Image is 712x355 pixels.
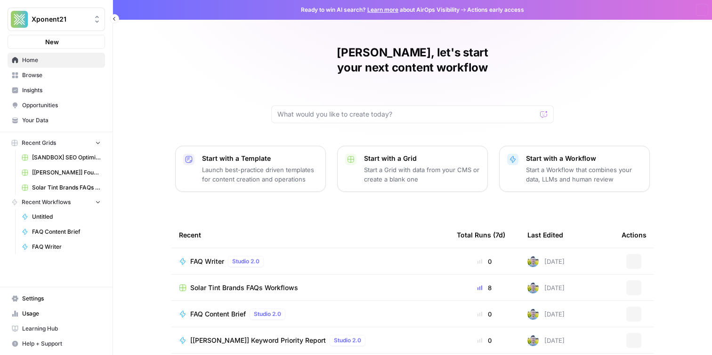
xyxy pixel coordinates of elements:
[190,283,298,292] span: Solar Tint Brands FAQs Workflows
[527,282,565,293] div: [DATE]
[8,68,105,83] a: Browse
[232,257,259,266] span: Studio 2.0
[22,56,101,64] span: Home
[22,101,101,110] span: Opportunities
[22,86,101,95] span: Insights
[179,256,442,267] a: FAQ WriterStudio 2.0
[32,153,101,162] span: [SANDBOX] SEO Optimizations
[457,309,512,319] div: 0
[527,256,565,267] div: [DATE]
[32,183,101,192] span: Solar Tint Brands FAQs Workflows
[22,294,101,303] span: Settings
[175,146,326,192] button: Start with a TemplateLaunch best-practice driven templates for content creation and operations
[22,339,101,348] span: Help + Support
[8,306,105,321] a: Usage
[8,113,105,128] a: Your Data
[457,222,505,248] div: Total Runs (7d)
[457,283,512,292] div: 8
[526,154,642,163] p: Start with a Workflow
[8,35,105,49] button: New
[17,209,105,224] a: Untitled
[527,282,539,293] img: 7o9iy2kmmc4gt2vlcbjqaas6vz7k
[22,309,101,318] span: Usage
[8,291,105,306] a: Settings
[22,71,101,79] span: Browse
[622,222,647,248] div: Actions
[32,15,89,24] span: Xponent21
[22,139,56,147] span: Recent Grids
[8,136,105,150] button: Recent Grids
[8,98,105,113] a: Opportunities
[190,257,224,266] span: FAQ Writer
[45,37,59,47] span: New
[17,224,105,239] a: FAQ Content Brief
[254,310,281,318] span: Studio 2.0
[32,228,101,236] span: FAQ Content Brief
[17,165,105,180] a: [[PERSON_NAME]] Fountain of You MD
[527,335,539,346] img: 7o9iy2kmmc4gt2vlcbjqaas6vz7k
[271,45,554,75] h1: [PERSON_NAME], let's start your next content workflow
[22,324,101,333] span: Learning Hub
[179,335,442,346] a: [[PERSON_NAME]] Keyword Priority ReportStudio 2.0
[527,256,539,267] img: 7o9iy2kmmc4gt2vlcbjqaas6vz7k
[179,222,442,248] div: Recent
[22,198,71,206] span: Recent Workflows
[467,6,524,14] span: Actions early access
[32,243,101,251] span: FAQ Writer
[17,239,105,254] a: FAQ Writer
[190,309,246,319] span: FAQ Content Brief
[22,116,101,125] span: Your Data
[457,257,512,266] div: 0
[367,6,398,13] a: Learn more
[334,336,361,345] span: Studio 2.0
[277,110,536,119] input: What would you like to create today?
[364,154,480,163] p: Start with a Grid
[8,8,105,31] button: Workspace: Xponent21
[8,321,105,336] a: Learning Hub
[527,222,563,248] div: Last Edited
[8,53,105,68] a: Home
[190,336,326,345] span: [[PERSON_NAME]] Keyword Priority Report
[8,195,105,209] button: Recent Workflows
[364,165,480,184] p: Start a Grid with data from your CMS or create a blank one
[526,165,642,184] p: Start a Workflow that combines your data, LLMs and human review
[32,168,101,177] span: [[PERSON_NAME]] Fountain of You MD
[527,308,539,320] img: 7o9iy2kmmc4gt2vlcbjqaas6vz7k
[179,308,442,320] a: FAQ Content BriefStudio 2.0
[17,180,105,195] a: Solar Tint Brands FAQs Workflows
[8,83,105,98] a: Insights
[499,146,650,192] button: Start with a WorkflowStart a Workflow that combines your data, LLMs and human review
[202,165,318,184] p: Launch best-practice driven templates for content creation and operations
[8,336,105,351] button: Help + Support
[337,146,488,192] button: Start with a GridStart a Grid with data from your CMS or create a blank one
[301,6,460,14] span: Ready to win AI search? about AirOps Visibility
[202,154,318,163] p: Start with a Template
[32,213,101,221] span: Untitled
[527,335,565,346] div: [DATE]
[527,308,565,320] div: [DATE]
[17,150,105,165] a: [SANDBOX] SEO Optimizations
[11,11,28,28] img: Xponent21 Logo
[179,283,442,292] a: Solar Tint Brands FAQs Workflows
[457,336,512,345] div: 0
